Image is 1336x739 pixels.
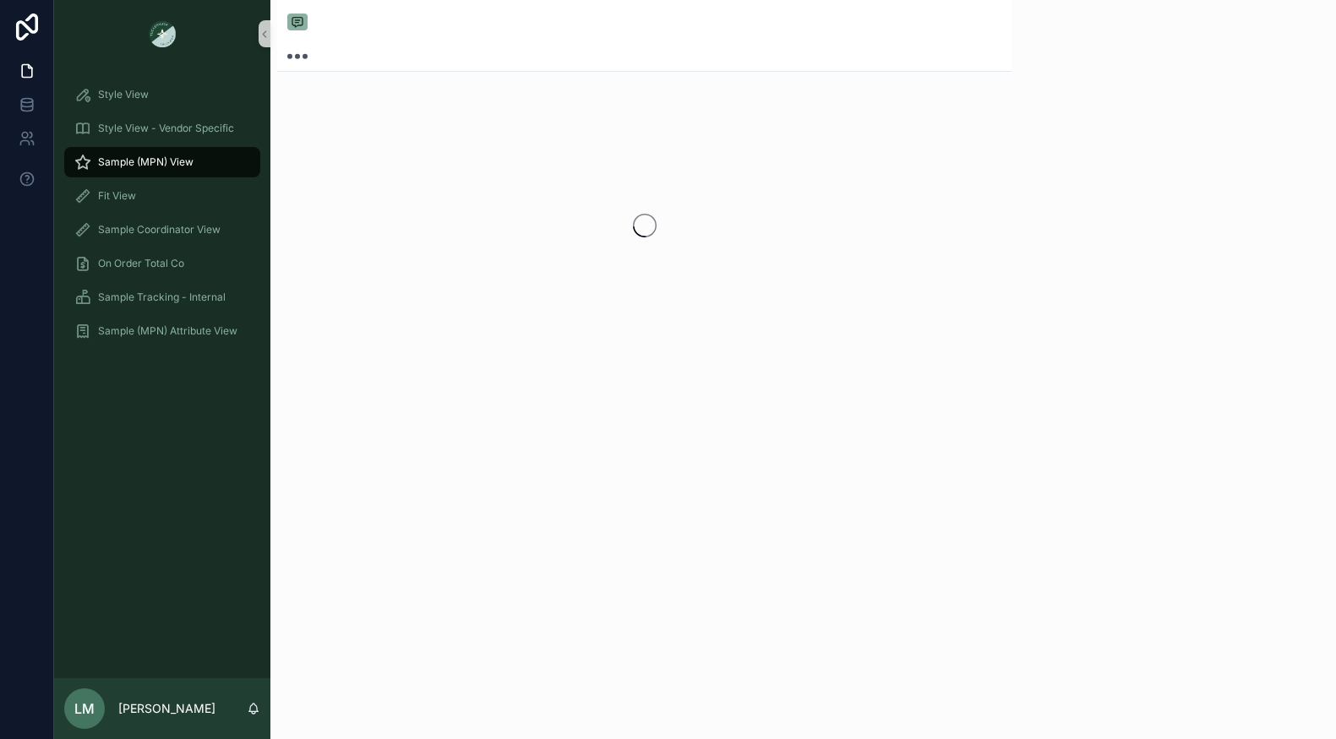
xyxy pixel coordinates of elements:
[98,155,194,169] span: Sample (MPN) View
[118,700,215,717] p: [PERSON_NAME]
[98,291,226,304] span: Sample Tracking - Internal
[98,324,237,338] span: Sample (MPN) Attribute View
[74,698,95,719] span: LM
[98,189,136,203] span: Fit View
[64,181,260,211] a: Fit View
[64,316,260,346] a: Sample (MPN) Attribute View
[64,113,260,144] a: Style View - Vendor Specific
[64,79,260,110] a: Style View
[98,257,184,270] span: On Order Total Co
[149,20,176,47] img: App logo
[98,223,221,236] span: Sample Coordinator View
[64,248,260,279] a: On Order Total Co
[64,282,260,312] a: Sample Tracking - Internal
[98,88,149,101] span: Style View
[64,147,260,177] a: Sample (MPN) View
[54,68,270,368] div: scrollable content
[98,122,234,135] span: Style View - Vendor Specific
[64,215,260,245] a: Sample Coordinator View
